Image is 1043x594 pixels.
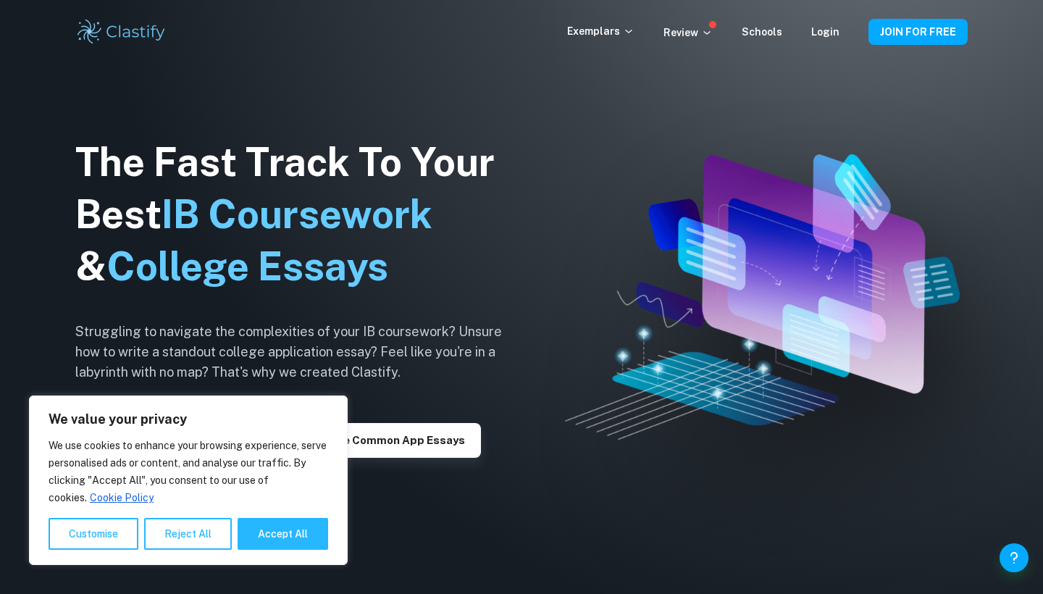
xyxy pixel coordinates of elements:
p: We value your privacy [49,411,328,428]
button: Customise [49,518,138,550]
button: Accept All [238,518,328,550]
a: Schools [742,26,782,38]
a: Cookie Policy [89,491,154,504]
p: Review [663,25,713,41]
p: We use cookies to enhance your browsing experience, serve personalised ads or content, and analys... [49,437,328,506]
a: Login [811,26,839,38]
button: JOIN FOR FREE [868,19,968,45]
h6: Struggling to navigate the complexities of your IB coursework? Unsure how to write a standout col... [75,322,524,382]
button: Explore Common App essays [292,423,481,458]
button: Help and Feedback [1000,543,1029,572]
h1: The Fast Track To Your Best & [75,136,524,293]
div: We value your privacy [29,396,348,565]
button: Reject All [144,518,232,550]
span: IB Coursework [162,191,432,237]
a: Explore Common App essays [292,432,481,446]
img: Clastify logo [75,17,167,46]
span: College Essays [106,243,388,289]
img: Clastify hero [565,154,959,440]
p: Exemplars [567,23,634,39]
